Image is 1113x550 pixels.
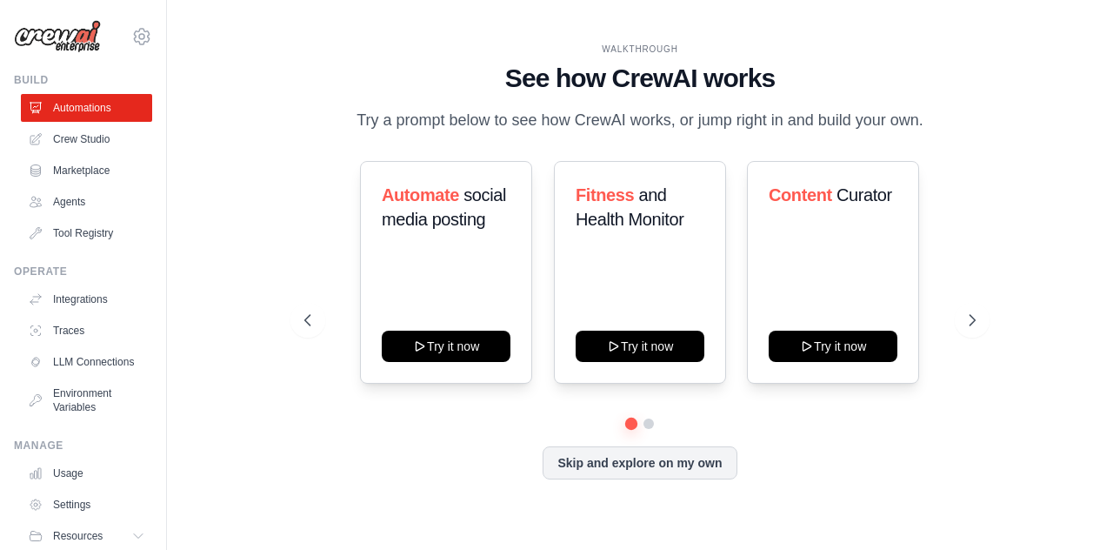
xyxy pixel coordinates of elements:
div: Operate [14,265,152,278]
a: Automations [21,94,152,122]
a: Tool Registry [21,219,152,247]
div: WALKTHROUGH [304,43,975,56]
img: Logo [14,20,101,53]
a: Agents [21,188,152,216]
span: Resources [53,529,103,543]
button: Resources [21,522,152,550]
span: Content [769,185,832,205]
span: Fitness [576,185,634,205]
button: Skip and explore on my own [543,446,736,480]
p: Try a prompt below to see how CrewAI works, or jump right in and build your own. [348,108,932,133]
button: Try it now [769,331,897,362]
button: Try it now [382,331,510,362]
button: Try it now [576,331,704,362]
div: Manage [14,439,152,453]
a: Environment Variables [21,379,152,421]
h1: See how CrewAI works [304,63,975,94]
a: LLM Connections [21,348,152,376]
a: Usage [21,459,152,487]
a: Traces [21,317,152,345]
a: Marketplace [21,157,152,184]
span: Automate [382,185,459,205]
div: Build [14,73,152,87]
a: Integrations [21,285,152,313]
iframe: Chat Widget [1026,466,1113,550]
a: Settings [21,491,152,519]
a: Crew Studio [21,125,152,153]
span: Curator [836,185,892,205]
